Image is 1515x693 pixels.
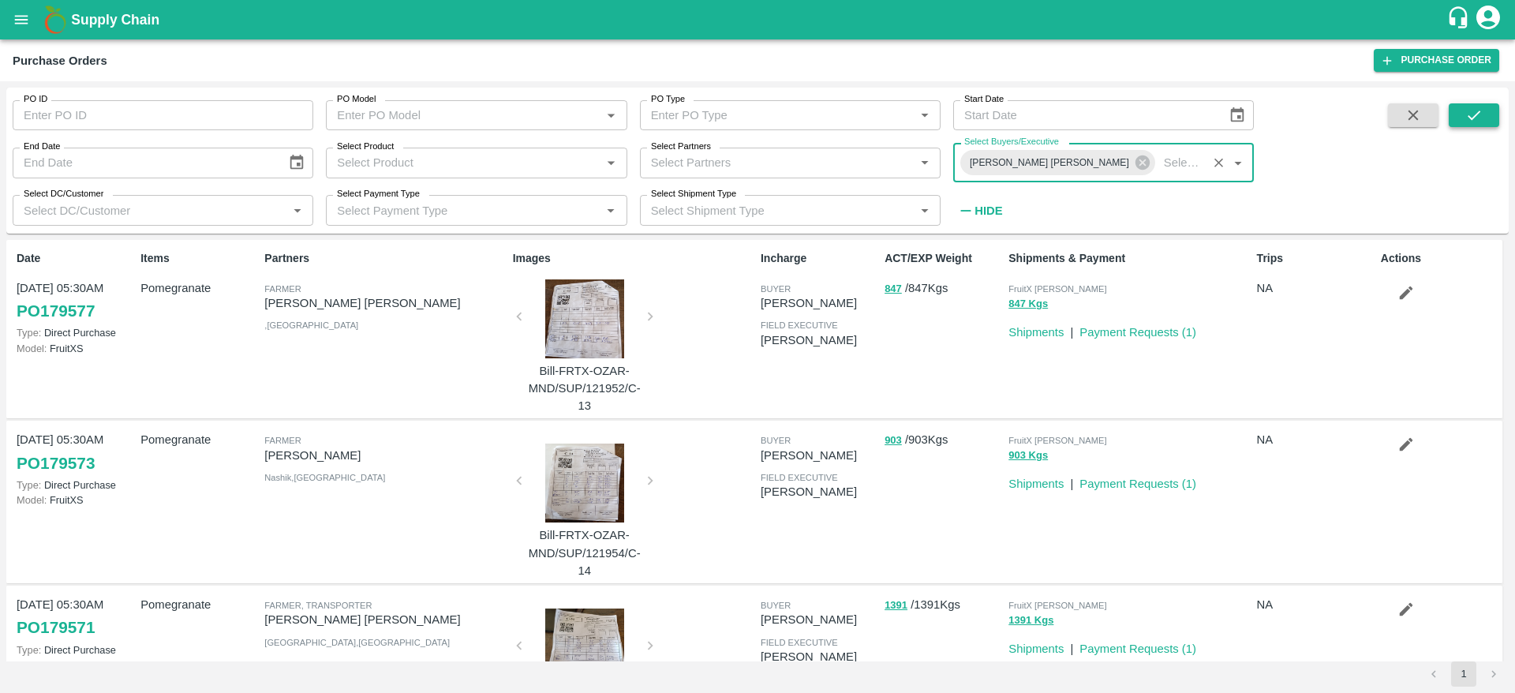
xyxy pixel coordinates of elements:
[761,447,878,464] p: [PERSON_NAME]
[140,250,258,267] p: Items
[761,436,791,445] span: buyer
[885,280,902,298] button: 847
[953,100,1216,130] input: Start Date
[17,279,134,297] p: [DATE] 05:30AM
[1008,250,1250,267] p: Shipments & Payment
[71,12,159,28] b: Supply Chain
[1381,250,1498,267] p: Actions
[331,105,596,125] input: Enter PO Model
[264,320,358,330] span: , [GEOGRAPHIC_DATA]
[264,473,385,482] span: Nashik , [GEOGRAPHIC_DATA]
[337,188,420,200] label: Select Payment Type
[761,483,878,500] p: [PERSON_NAME]
[1451,661,1476,687] button: page 1
[1008,447,1048,465] button: 903 Kgs
[331,152,596,173] input: Select Product
[1079,326,1196,339] a: Payment Requests (1)
[13,100,313,130] input: Enter PO ID
[761,611,878,628] p: [PERSON_NAME]
[1008,284,1106,294] span: FruitX [PERSON_NAME]
[513,250,754,267] p: Images
[1008,295,1048,313] button: 847 Kgs
[915,105,935,125] button: Open
[264,250,506,267] p: Partners
[17,479,41,491] span: Type:
[17,644,41,656] span: Type:
[885,250,1002,267] p: ACT/EXP Weight
[13,148,275,178] input: End Date
[761,332,878,349] p: [PERSON_NAME]
[761,284,791,294] span: buyer
[17,659,47,671] span: Model:
[600,200,621,221] button: Open
[264,436,301,445] span: Farmer
[17,613,95,642] a: PO179571
[264,638,450,647] span: [GEOGRAPHIC_DATA] , [GEOGRAPHIC_DATA]
[761,320,838,330] span: field executive
[24,140,60,153] label: End Date
[1222,100,1252,130] button: Choose date
[960,150,1155,175] div: [PERSON_NAME] [PERSON_NAME]
[645,152,910,173] input: Select Partners
[1419,661,1509,687] nav: pagination navigation
[960,155,1139,171] span: [PERSON_NAME] [PERSON_NAME]
[974,204,1002,217] strong: Hide
[761,250,878,267] p: Incharge
[264,284,301,294] span: Farmer
[17,327,41,339] span: Type:
[1008,601,1106,610] span: FruitX [PERSON_NAME]
[24,93,47,106] label: PO ID
[140,596,258,613] p: Pomegranate
[17,343,47,354] span: Model:
[264,601,372,610] span: Farmer, Transporter
[1008,326,1064,339] a: Shipments
[1158,152,1203,173] input: Select Buyers/Executive
[1257,279,1375,297] p: NA
[13,51,107,71] div: Purchase Orders
[1008,642,1064,655] a: Shipments
[1257,431,1375,448] p: NA
[17,200,282,220] input: Select DC/Customer
[651,188,736,200] label: Select Shipment Type
[1008,612,1053,630] button: 1391 Kgs
[964,136,1059,148] label: Select Buyers/Executive
[915,200,935,221] button: Open
[1008,478,1064,490] a: Shipments
[24,188,103,200] label: Select DC/Customer
[264,447,506,464] p: [PERSON_NAME]
[651,140,711,153] label: Select Partners
[761,294,878,312] p: [PERSON_NAME]
[39,4,71,36] img: logo
[17,341,134,356] p: FruitXS
[1064,634,1073,657] div: |
[651,93,685,106] label: PO Type
[1474,3,1502,36] div: account of current user
[885,596,1002,614] p: / 1391 Kgs
[964,93,1004,106] label: Start Date
[17,250,134,267] p: Date
[915,152,935,173] button: Open
[885,431,1002,449] p: / 903 Kgs
[17,494,47,506] span: Model:
[337,93,376,106] label: PO Model
[600,152,621,173] button: Open
[761,601,791,610] span: buyer
[1008,436,1106,445] span: FruitX [PERSON_NAME]
[17,325,134,340] p: Direct Purchase
[282,148,312,178] button: Choose date
[17,596,134,613] p: [DATE] 05:30AM
[1374,49,1499,72] a: Purchase Order
[287,200,308,221] button: Open
[17,493,134,508] p: FruitXS
[17,297,95,325] a: PO179577
[1208,152,1229,174] button: Clear
[645,105,910,125] input: Enter PO Type
[645,200,889,220] input: Select Shipment Type
[885,597,907,615] button: 1391
[337,140,394,153] label: Select Product
[140,431,258,448] p: Pomegranate
[1064,469,1073,493] div: |
[17,642,134,657] p: Direct Purchase
[526,526,644,579] p: Bill-FRTX-OZAR-MND/SUP/121954/C-14
[600,105,621,125] button: Open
